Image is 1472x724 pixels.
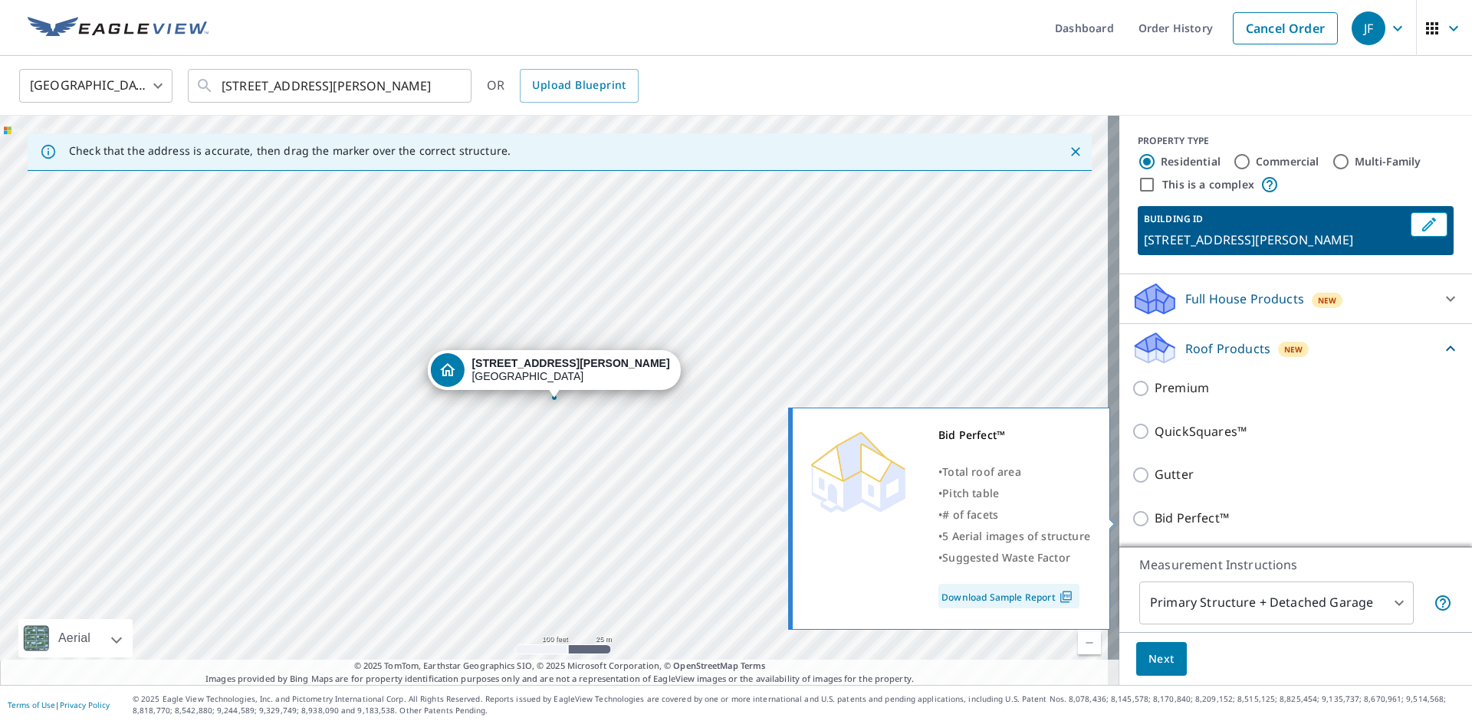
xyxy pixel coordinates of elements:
span: Suggested Waste Factor [942,550,1070,565]
a: Download Sample Report [938,584,1079,608]
span: Pitch table [942,486,999,500]
span: Upload Blueprint [532,76,626,95]
div: Aerial [18,619,133,657]
img: EV Logo [28,17,209,40]
strong: [STREET_ADDRESS][PERSON_NAME] [472,357,669,369]
div: PROPERTY TYPE [1138,134,1454,148]
span: Total roof area [942,464,1021,479]
a: OpenStreetMap [673,660,738,671]
label: Residential [1161,154,1221,169]
div: Dropped pin, building 1, Residential property, 40 Bell Rd Boonton, NJ 07005 [427,350,680,398]
div: • [938,504,1090,526]
a: Current Level 18, Zoom Out [1078,631,1101,654]
p: [STREET_ADDRESS][PERSON_NAME] [1144,231,1405,249]
p: Roof Products [1185,339,1270,358]
p: Gutter [1155,465,1194,484]
button: Edit building 1 [1411,212,1447,237]
div: • [938,526,1090,547]
div: • [938,547,1090,568]
input: Search by address or latitude-longitude [222,64,440,107]
img: Pdf Icon [1056,590,1076,604]
p: Measurement Instructions [1139,555,1452,574]
p: © 2025 Eagle View Technologies, Inc. and Pictometry International Corp. All Rights Reserved. Repo... [133,693,1464,716]
p: Premium [1155,378,1209,398]
div: Aerial [54,619,95,657]
span: © 2025 TomTom, Earthstar Geographics SIO, © 2025 Microsoft Corporation, © [354,660,766,673]
span: Next [1148,650,1175,669]
a: Terms of Use [8,699,55,710]
div: JF [1352,11,1385,45]
p: Bid Perfect™ [1155,509,1229,528]
p: Full House Products [1185,290,1304,308]
div: Primary Structure + Detached Garage [1139,581,1414,624]
div: [GEOGRAPHIC_DATA] [472,357,669,383]
span: # of facets [942,507,998,522]
img: Premium [804,424,912,516]
div: Roof ProductsNew [1132,330,1460,366]
p: BUILDING ID [1144,212,1203,225]
div: OR [487,69,639,103]
p: QuickSquares™ [1155,422,1247,441]
span: Your report will include the primary structure and a detached garage if one exists. [1434,594,1452,612]
span: New [1318,294,1337,306]
button: Next [1136,642,1187,676]
a: Terms [741,660,766,671]
span: 5 Aerial images of structure [942,529,1090,543]
div: • [938,461,1090,483]
button: Close [1066,142,1086,162]
div: Bid Perfect™ [938,424,1090,446]
div: • [938,483,1090,504]
p: Check that the address is accurate, then drag the marker over the correct structure. [69,144,511,158]
p: | [8,700,110,709]
a: Upload Blueprint [520,69,638,103]
span: New [1284,343,1303,355]
a: Privacy Policy [60,699,110,710]
label: Multi-Family [1355,154,1421,169]
label: This is a complex [1162,177,1254,192]
a: Cancel Order [1233,12,1338,44]
div: Full House ProductsNew [1132,280,1460,317]
div: [GEOGRAPHIC_DATA] [19,64,172,107]
label: Commercial [1256,154,1319,169]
